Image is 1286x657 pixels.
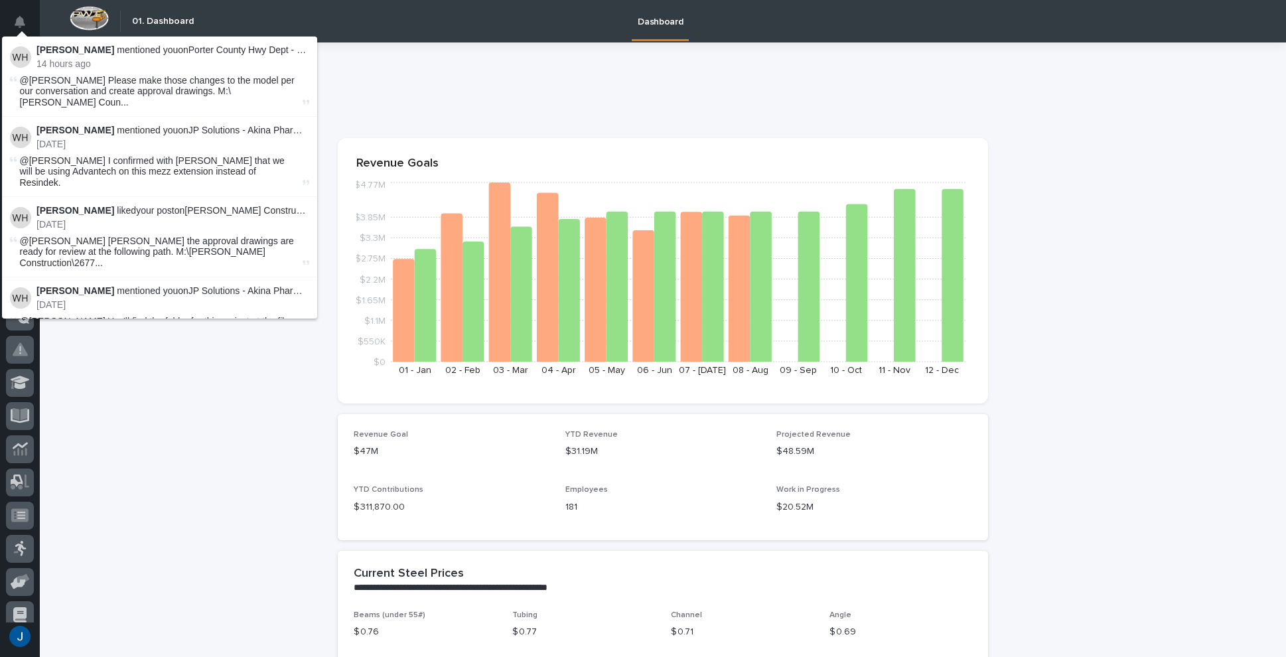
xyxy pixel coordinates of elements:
[399,366,431,375] text: 01 - Jan
[36,44,309,56] p: mentioned you on Porter County Hwy Dept - Main - Parts Mezzanine :
[36,125,114,135] strong: [PERSON_NAME]
[10,207,31,228] img: Weston Hochstetler
[679,366,726,375] text: 07 - [DATE]
[36,205,309,216] p: liked your post on [PERSON_NAME] Construction - Mezzanine :
[364,316,386,325] tspan: $1.1M
[358,336,386,346] tspan: $550K
[354,500,549,514] p: $ 311,870.00
[830,366,862,375] text: 10 - Oct
[36,139,309,150] p: [DATE]
[671,625,814,639] p: $ 0.71
[36,125,309,136] p: mentioned you on JP Solutions - Akina Pharmacy Mezzanine Addition :
[355,254,386,263] tspan: $2.75M
[36,219,309,230] p: [DATE]
[512,611,537,619] span: Tubing
[776,486,840,494] span: Work in Progress
[36,205,114,216] strong: [PERSON_NAME]
[6,8,34,36] button: Notifications
[36,58,309,70] p: 14 hours ago
[132,16,194,27] h2: 01. Dashboard
[20,75,300,108] span: @[PERSON_NAME] Please make those changes to the model per our conversation and create approval dr...
[493,366,528,375] text: 03 - Mar
[879,366,910,375] text: 11 - Nov
[354,181,386,190] tspan: $4.77M
[36,285,309,297] p: mentioned you on JP Solutions - Akina Pharmacy Mezzanine Addition :
[6,622,34,650] button: users-avatar
[10,127,31,148] img: Weston Hochstetler
[512,625,655,639] p: $ 0.77
[354,445,549,459] p: $47M
[17,16,34,37] div: Notifications
[565,500,761,514] p: 181
[565,431,618,439] span: YTD Revenue
[36,299,309,311] p: [DATE]
[925,366,959,375] text: 12 - Dec
[541,366,576,375] text: 04 - Apr
[637,366,672,375] text: 06 - Jun
[776,500,972,514] p: $20.52M
[776,431,851,439] span: Projected Revenue
[20,236,300,269] span: @[PERSON_NAME] [PERSON_NAME] the approval drawings are ready for review at the following path. M:...
[671,611,702,619] span: Channel
[354,625,496,639] p: $ 0.76
[70,6,109,31] img: Workspace Logo
[733,366,768,375] text: 08 - Aug
[20,316,300,338] span: @[PERSON_NAME] You'll find the folder for this project at the file path below. M:\Akina Pharmacy\...
[356,157,969,171] p: Revenue Goals
[354,486,423,494] span: YTD Contributions
[20,155,285,188] span: @[PERSON_NAME] I confirmed with [PERSON_NAME] that we will be using Advantech on this mezz extens...
[776,445,972,459] p: $48.59M
[354,567,464,581] h2: Current Steel Prices
[10,287,31,309] img: Weston Hochstetler
[36,44,114,55] strong: [PERSON_NAME]
[780,366,817,375] text: 09 - Sep
[565,486,608,494] span: Employees
[360,275,386,284] tspan: $2.2M
[354,611,425,619] span: Beams (under 55#)
[360,234,386,243] tspan: $3.3M
[445,366,480,375] text: 02 - Feb
[10,46,31,68] img: Weston Hochstetler
[829,625,972,639] p: $ 0.69
[356,295,386,305] tspan: $1.65M
[589,366,625,375] text: 05 - May
[354,213,386,222] tspan: $3.85M
[36,285,114,296] strong: [PERSON_NAME]
[354,431,408,439] span: Revenue Goal
[374,358,386,367] tspan: $0
[829,611,851,619] span: Angle
[565,445,761,459] p: $31.19M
